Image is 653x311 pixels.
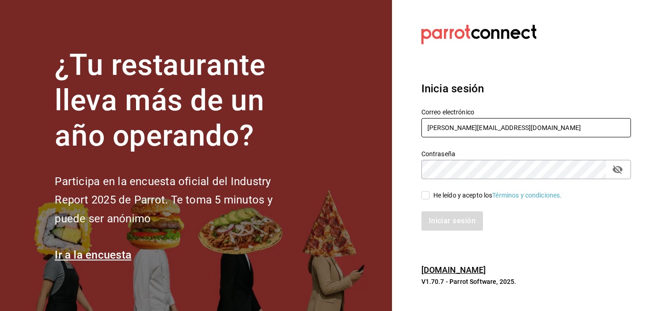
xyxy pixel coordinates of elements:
h1: ¿Tu restaurante lleva más de un año operando? [55,48,303,153]
h2: Participa en la encuesta oficial del Industry Report 2025 de Parrot. Te toma 5 minutos y puede se... [55,172,303,228]
a: Términos y condiciones. [492,192,562,199]
h3: Inicia sesión [421,80,631,97]
button: passwordField [610,162,625,177]
label: Correo electrónico [421,109,631,115]
a: [DOMAIN_NAME] [421,265,486,275]
p: V1.70.7 - Parrot Software, 2025. [421,277,631,286]
label: Contraseña [421,151,631,157]
a: Ir a la encuesta [55,249,131,261]
div: He leído y acepto los [433,191,562,200]
input: Ingresa tu correo electrónico [421,118,631,137]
